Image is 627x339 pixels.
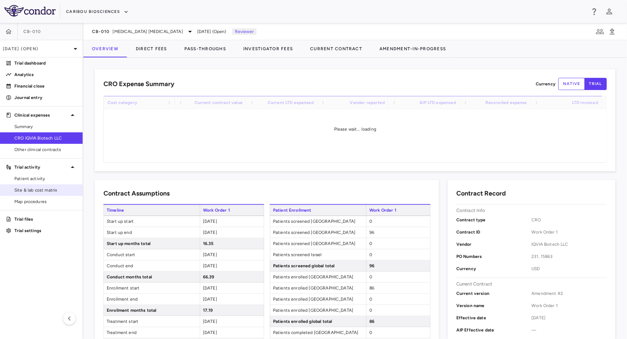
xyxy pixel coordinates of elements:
[200,205,264,216] span: Work Order 1
[456,241,532,248] p: Vendor
[232,28,257,35] p: Reviewer
[369,219,372,224] span: 0
[14,175,77,182] span: Patient activity
[456,265,532,272] p: Currency
[104,249,200,260] span: Conduct start
[585,78,607,90] button: trial
[456,281,492,287] p: Current Contract
[14,164,68,170] p: Trial activity
[203,297,217,302] span: [DATE]
[456,189,506,198] h6: Contract Record
[104,294,200,305] span: Enrollment end
[532,302,607,309] span: Work Order 1
[532,290,607,297] span: Amendment #2
[203,274,215,279] span: 66.39
[270,205,366,216] span: Patient Enrollment
[104,227,200,238] span: Start up end
[83,40,127,57] button: Overview
[532,253,607,260] span: 231, 15863
[532,229,607,235] span: Work Order 1
[456,217,532,223] p: Contract type
[104,272,200,282] span: Conduct months total
[235,40,301,57] button: Investigator Fees
[203,219,217,224] span: [DATE]
[369,286,374,291] span: 86
[532,327,607,333] span: —
[66,6,129,18] button: Caribou Biosciences
[203,308,213,313] span: 17.19
[14,71,77,78] p: Analytics
[23,29,41,34] span: CB-010
[14,83,77,89] p: Financial close
[14,198,77,205] span: Map procedures
[301,40,371,57] button: Current Contract
[270,227,366,238] span: Patients screened [GEOGRAPHIC_DATA]
[456,229,532,235] p: Contract ID
[103,189,170,198] h6: Contract Assumptions
[203,252,217,257] span: [DATE]
[270,305,366,316] span: Patients enrolled [GEOGRAPHIC_DATA]
[14,227,77,234] p: Trial settings
[176,40,235,57] button: Pass-Throughs
[366,205,430,216] span: Work Order 1
[369,252,372,257] span: 0
[456,290,532,297] p: Current version
[536,81,555,87] p: Currency
[456,302,532,309] p: Version name
[532,265,607,272] span: USD
[369,319,374,324] span: 86
[456,327,532,333] p: AIP Effective date
[369,297,372,302] span: 0
[270,238,366,249] span: Patients screened [GEOGRAPHIC_DATA]
[456,253,532,260] p: PO Numbers
[104,238,200,249] span: Start up months total
[558,78,585,90] button: native
[103,79,174,89] h6: CRO Expense Summary
[14,135,77,141] span: CRO IQVIA Biotech LLC
[14,94,77,101] p: Journal entry
[104,327,200,338] span: Treatment end
[14,187,77,193] span: Site & lab cost matrix
[369,330,372,335] span: 0
[371,40,455,57] button: Amendment-In-Progress
[14,123,77,130] span: Summary
[103,205,200,216] span: Timeline
[197,28,226,35] span: [DATE] (Open)
[369,241,372,246] span: 0
[270,316,366,327] span: Patients enrolled global total
[334,127,376,132] span: Please wait... loading
[369,263,374,268] span: 96
[203,286,217,291] span: [DATE]
[14,216,77,222] p: Trial files
[456,315,532,321] p: Effective date
[203,330,217,335] span: [DATE]
[270,327,366,338] span: Patients completed [GEOGRAPHIC_DATA]
[369,230,374,235] span: 96
[532,315,607,321] span: [DATE]
[270,272,366,282] span: Patients enrolled [GEOGRAPHIC_DATA]
[203,319,217,324] span: [DATE]
[270,283,366,293] span: Patients enrolled [GEOGRAPHIC_DATA]
[369,308,372,313] span: 0
[203,241,214,246] span: 16.35
[92,29,110,34] span: CB-010
[14,112,68,118] p: Clinical expenses
[270,294,366,305] span: Patients enrolled [GEOGRAPHIC_DATA]
[127,40,176,57] button: Direct Fees
[104,316,200,327] span: Treatment start
[532,241,607,248] span: IQVIA Biotech LLC
[113,28,183,35] span: [MEDICAL_DATA] [MEDICAL_DATA]
[104,216,200,227] span: Start up start
[14,60,77,66] p: Trial dashboard
[456,207,485,214] p: Contract Info
[104,305,200,316] span: Enrollment months total
[104,283,200,293] span: Enrollment start
[4,5,56,17] img: logo-full-BYUhSk78.svg
[14,146,77,153] span: Other clinical contracts
[369,274,372,279] span: 0
[203,230,217,235] span: [DATE]
[270,260,366,271] span: Patients screened global total
[270,216,366,227] span: Patients screened [GEOGRAPHIC_DATA]
[532,217,607,223] span: CRO
[270,249,366,260] span: Patients screened Israel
